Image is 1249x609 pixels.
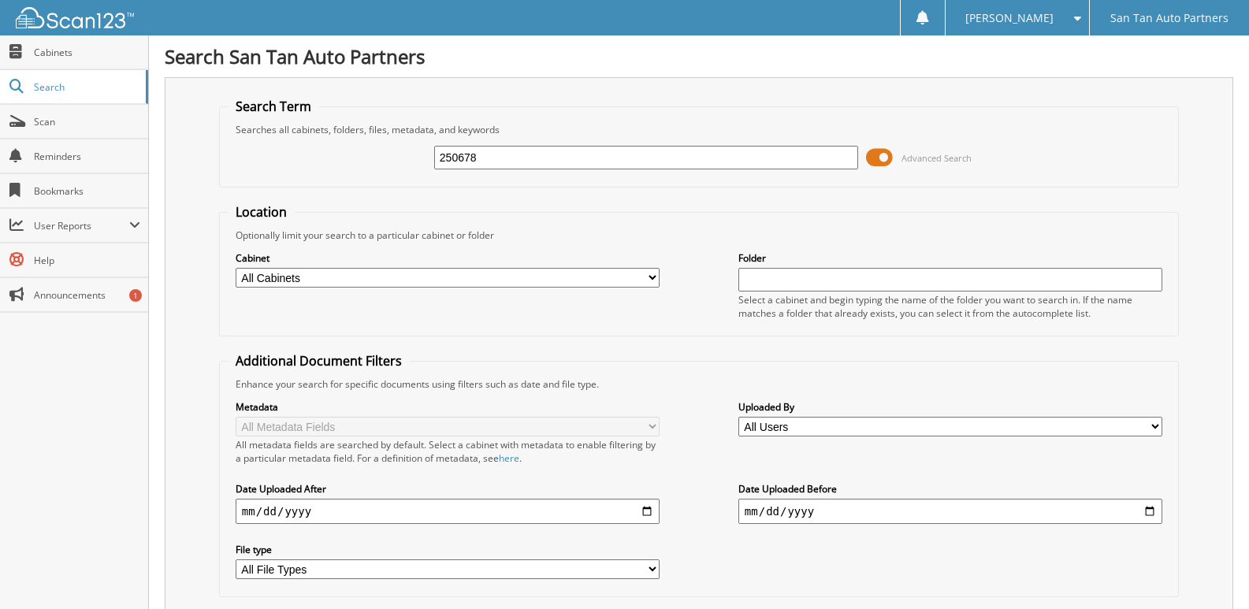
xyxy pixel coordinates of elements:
[738,400,1162,414] label: Uploaded By
[228,352,410,369] legend: Additional Document Filters
[228,123,1170,136] div: Searches all cabinets, folders, files, metadata, and keywords
[34,254,140,267] span: Help
[901,152,972,164] span: Advanced Search
[129,289,142,302] div: 1
[965,13,1054,23] span: [PERSON_NAME]
[34,219,129,232] span: User Reports
[738,293,1162,320] div: Select a cabinet and begin typing the name of the folder you want to search in. If the name match...
[236,400,660,414] label: Metadata
[738,251,1162,265] label: Folder
[1110,13,1229,23] span: San Tan Auto Partners
[34,184,140,198] span: Bookmarks
[34,288,140,302] span: Announcements
[34,150,140,163] span: Reminders
[228,98,319,115] legend: Search Term
[228,203,295,221] legend: Location
[34,46,140,59] span: Cabinets
[236,543,660,556] label: File type
[236,482,660,496] label: Date Uploaded After
[738,499,1162,524] input: end
[738,482,1162,496] label: Date Uploaded Before
[16,7,134,28] img: scan123-logo-white.svg
[236,438,660,465] div: All metadata fields are searched by default. Select a cabinet with metadata to enable filtering b...
[228,228,1170,242] div: Optionally limit your search to a particular cabinet or folder
[34,115,140,128] span: Scan
[236,499,660,524] input: start
[499,451,519,465] a: here
[165,43,1233,69] h1: Search San Tan Auto Partners
[34,80,138,94] span: Search
[228,377,1170,391] div: Enhance your search for specific documents using filters such as date and file type.
[236,251,660,265] label: Cabinet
